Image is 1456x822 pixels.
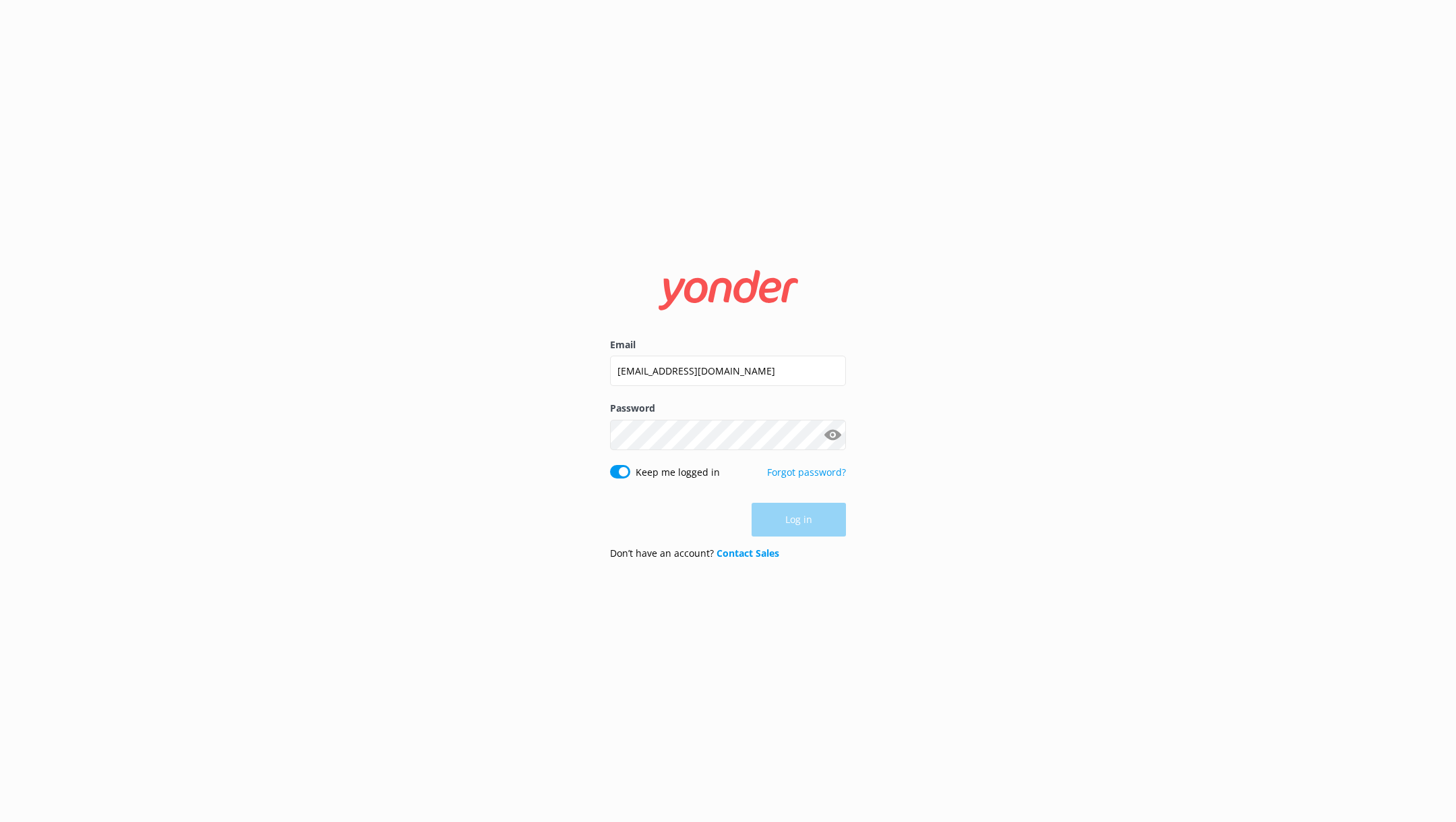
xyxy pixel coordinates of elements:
label: Email [610,337,846,352]
button: Show password [819,421,846,448]
a: Forgot password? [767,466,846,478]
a: Contact Sales [717,547,779,559]
input: user@emailaddress.com [610,356,846,386]
label: Keep me logged in [636,465,720,480]
label: Password [610,401,846,416]
p: Don’t have an account? [610,546,779,561]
